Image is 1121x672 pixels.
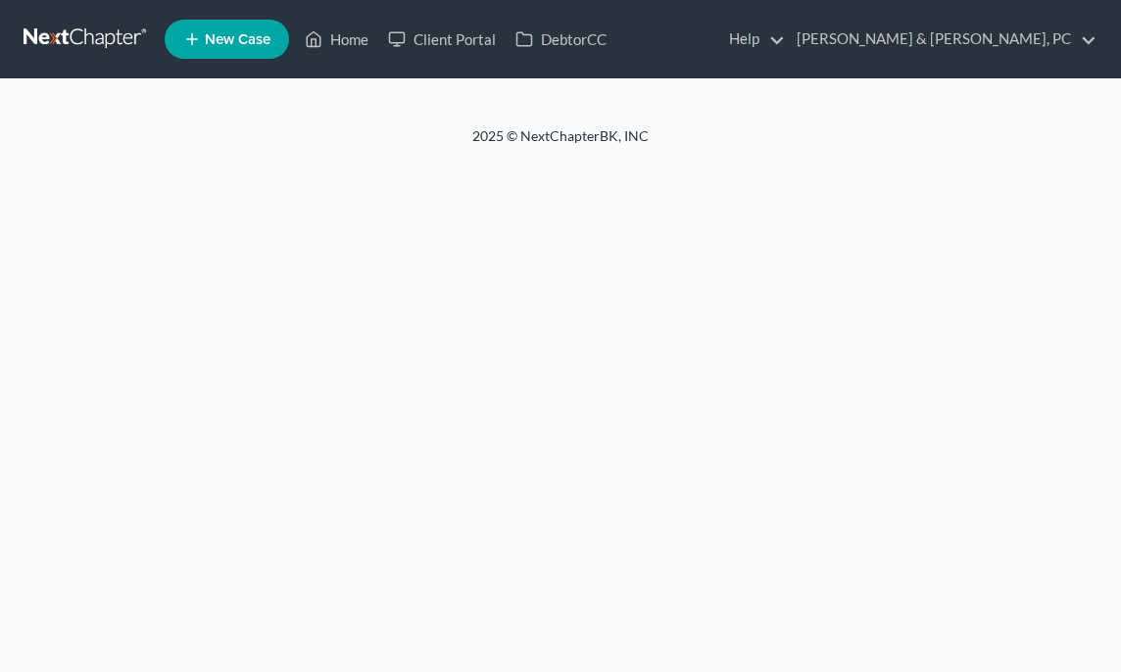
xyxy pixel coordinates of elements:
[719,22,785,57] a: Help
[165,20,289,59] new-legal-case-button: New Case
[787,22,1097,57] a: [PERSON_NAME] & [PERSON_NAME], PC
[295,22,378,57] a: Home
[506,22,616,57] a: DebtorCC
[378,22,506,57] a: Client Portal
[90,126,1031,162] div: 2025 © NextChapterBK, INC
